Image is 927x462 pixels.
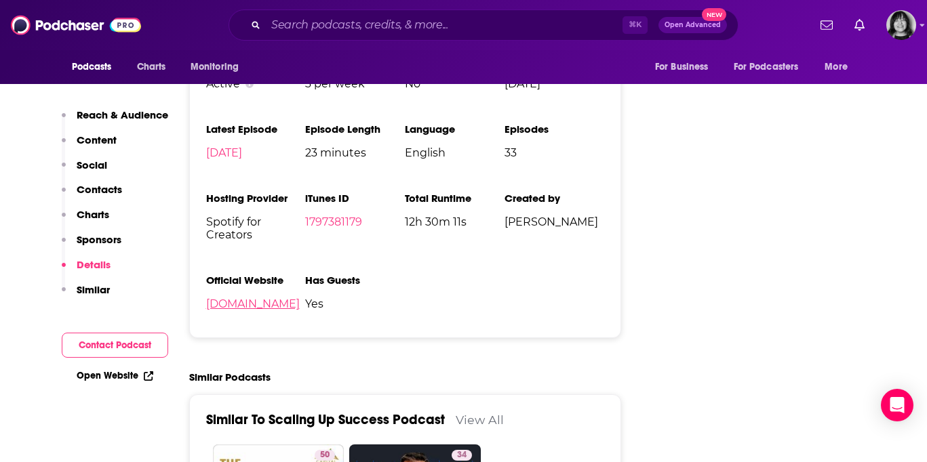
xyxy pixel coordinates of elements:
button: Social [62,159,107,184]
div: Open Intercom Messenger [881,389,913,421]
span: 3 per week [305,77,405,90]
h2: Similar Podcasts [189,371,271,383]
a: Similar To Scaling Up Success Podcast [206,411,445,428]
p: Social [77,159,107,171]
button: Details [62,258,111,283]
h3: Has Guests [305,274,405,287]
span: No [405,77,505,90]
span: [PERSON_NAME] [505,215,604,228]
span: For Podcasters [734,58,799,77]
a: 34 [452,450,472,461]
p: Sponsors [77,233,121,246]
p: Reach & Audience [77,108,168,121]
a: Show notifications dropdown [849,14,870,37]
span: 50 [320,448,330,462]
button: open menu [62,54,130,80]
span: Yes [305,297,405,310]
span: 34 [457,448,467,462]
h3: Created by [505,192,604,205]
span: Logged in as parkdalepublicity1 [886,10,916,40]
input: Search podcasts, credits, & more... [266,14,623,36]
button: Similar [62,283,110,308]
img: User Profile [886,10,916,40]
span: Open Advanced [665,22,721,28]
h3: iTunes ID [305,192,405,205]
h3: Latest Episode [206,123,306,135]
h3: Episode Length [305,123,405,135]
img: Podchaser - Follow, Share and Rate Podcasts [11,12,141,38]
a: [DATE] [206,146,242,159]
button: Show profile menu [886,10,916,40]
span: 12h 30m 11s [405,215,505,228]
button: Open AdvancedNew [658,17,727,33]
div: Search podcasts, credits, & more... [229,9,738,41]
span: For Business [655,58,709,77]
p: Similar [77,283,110,296]
a: Charts [128,54,174,80]
span: [DATE] [505,77,604,90]
button: Sponsors [62,233,121,258]
button: Contacts [62,183,122,208]
a: [DOMAIN_NAME] [206,297,300,310]
button: open menu [725,54,818,80]
div: Active [206,77,306,90]
span: 23 minutes [305,146,405,159]
p: Charts [77,208,109,221]
h3: Total Runtime [405,192,505,205]
button: Charts [62,208,109,233]
button: open menu [815,54,865,80]
h3: Language [405,123,505,135]
a: Show notifications dropdown [815,14,838,37]
a: 1797381179 [305,215,362,228]
span: Podcasts [72,58,112,77]
button: Contact Podcast [62,333,168,358]
span: Spotify for Creators [206,215,306,241]
h3: Official Website [206,274,306,287]
a: 50 [315,450,335,461]
button: Content [62,133,117,159]
span: More [825,58,848,77]
span: English [405,146,505,159]
span: New [702,8,726,21]
button: Reach & Audience [62,108,168,133]
span: 33 [505,146,604,159]
p: Details [77,258,111,271]
a: View All [456,413,504,427]
a: Open Website [77,370,153,381]
button: open menu [646,54,726,80]
p: Content [77,133,117,146]
span: ⌘ K [623,16,648,34]
h3: Episodes [505,123,604,135]
button: open menu [181,54,256,80]
span: Monitoring [191,58,239,77]
h3: Hosting Provider [206,192,306,205]
p: Contacts [77,183,122,196]
span: Charts [137,58,166,77]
